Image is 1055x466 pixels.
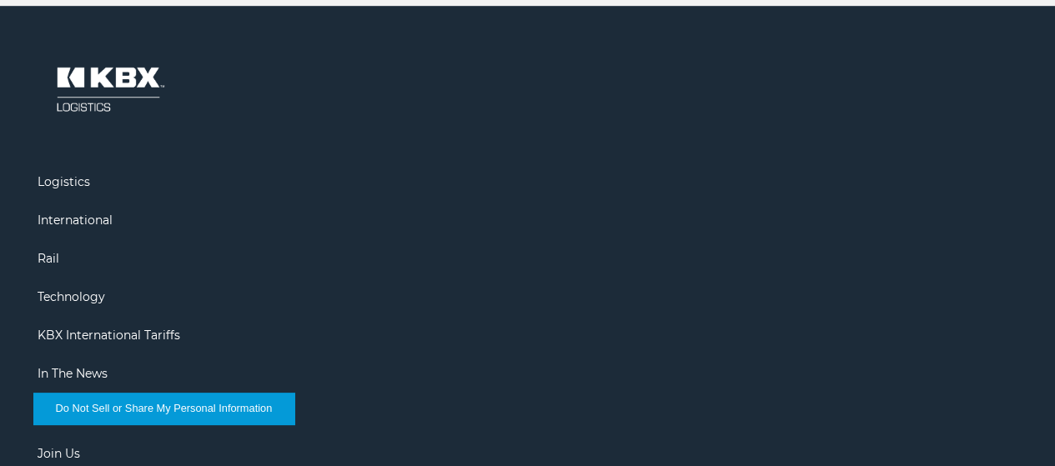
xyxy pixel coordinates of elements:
[38,251,59,266] a: Rail
[33,393,294,424] button: Do Not Sell or Share My Personal Information
[38,174,90,189] a: Logistics
[38,213,113,228] a: International
[38,328,180,343] a: KBX International Tariffs
[38,48,179,131] img: kbx logo
[38,366,108,381] a: In The News
[38,289,105,304] a: Technology
[38,446,80,461] a: Join Us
